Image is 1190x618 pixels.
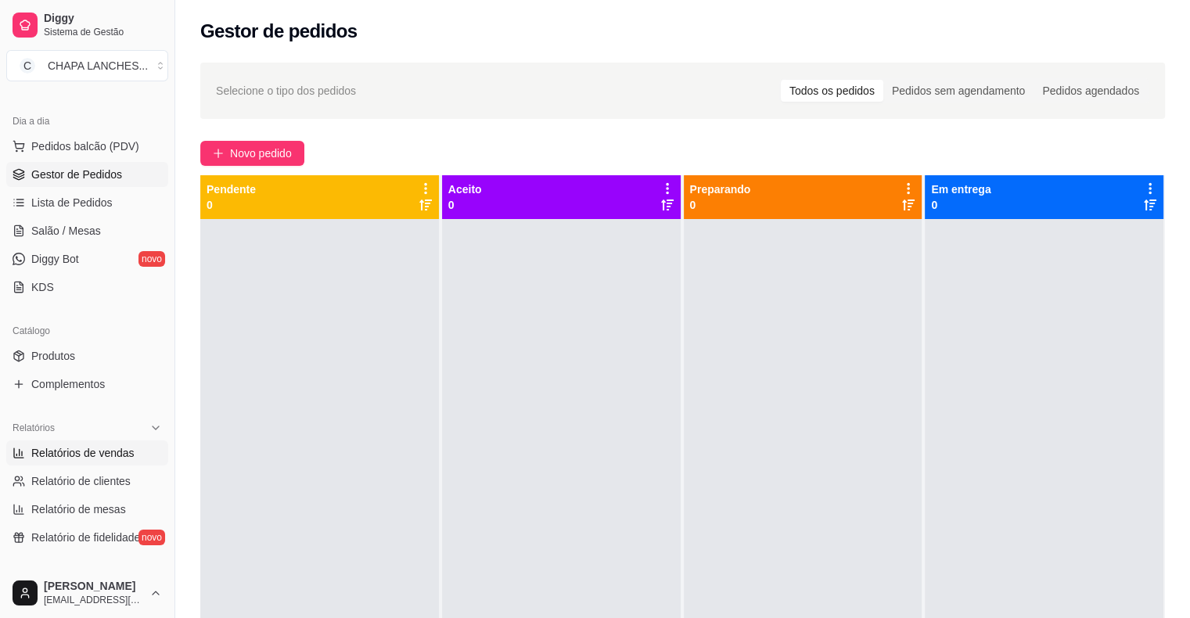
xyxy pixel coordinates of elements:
[31,279,54,295] span: KDS
[44,26,162,38] span: Sistema de Gestão
[6,497,168,522] a: Relatório de mesas
[31,473,131,489] span: Relatório de clientes
[6,574,168,612] button: [PERSON_NAME][EMAIL_ADDRESS][DOMAIN_NAME]
[6,440,168,465] a: Relatórios de vendas
[6,246,168,271] a: Diggy Botnovo
[213,148,224,159] span: plus
[31,195,113,210] span: Lista de Pedidos
[6,525,168,550] a: Relatório de fidelidadenovo
[44,12,162,26] span: Diggy
[6,109,168,134] div: Dia a dia
[216,82,356,99] span: Selecione o tipo dos pedidos
[20,58,35,74] span: C
[6,134,168,159] button: Pedidos balcão (PDV)
[6,218,168,243] a: Salão / Mesas
[1034,80,1148,102] div: Pedidos agendados
[690,181,751,197] p: Preparando
[6,469,168,494] a: Relatório de clientes
[6,190,168,215] a: Lista de Pedidos
[200,141,304,166] button: Novo pedido
[31,223,101,239] span: Salão / Mesas
[690,197,751,213] p: 0
[44,580,143,594] span: [PERSON_NAME]
[781,80,883,102] div: Todos os pedidos
[931,197,990,213] p: 0
[6,372,168,397] a: Complementos
[6,50,168,81] button: Select a team
[200,19,358,44] h2: Gestor de pedidos
[44,594,143,606] span: [EMAIL_ADDRESS][DOMAIN_NAME]
[448,197,482,213] p: 0
[6,343,168,368] a: Produtos
[207,197,256,213] p: 0
[31,501,126,517] span: Relatório de mesas
[31,138,139,154] span: Pedidos balcão (PDV)
[31,251,79,267] span: Diggy Bot
[6,275,168,300] a: KDS
[6,162,168,187] a: Gestor de Pedidos
[13,422,55,434] span: Relatórios
[31,348,75,364] span: Produtos
[48,58,148,74] div: CHAPA LANCHES ...
[31,167,122,182] span: Gestor de Pedidos
[6,6,168,44] a: DiggySistema de Gestão
[883,80,1034,102] div: Pedidos sem agendamento
[31,376,105,392] span: Complementos
[931,181,990,197] p: Em entrega
[31,445,135,461] span: Relatórios de vendas
[207,181,256,197] p: Pendente
[448,181,482,197] p: Aceito
[6,318,168,343] div: Catálogo
[230,145,292,162] span: Novo pedido
[31,530,140,545] span: Relatório de fidelidade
